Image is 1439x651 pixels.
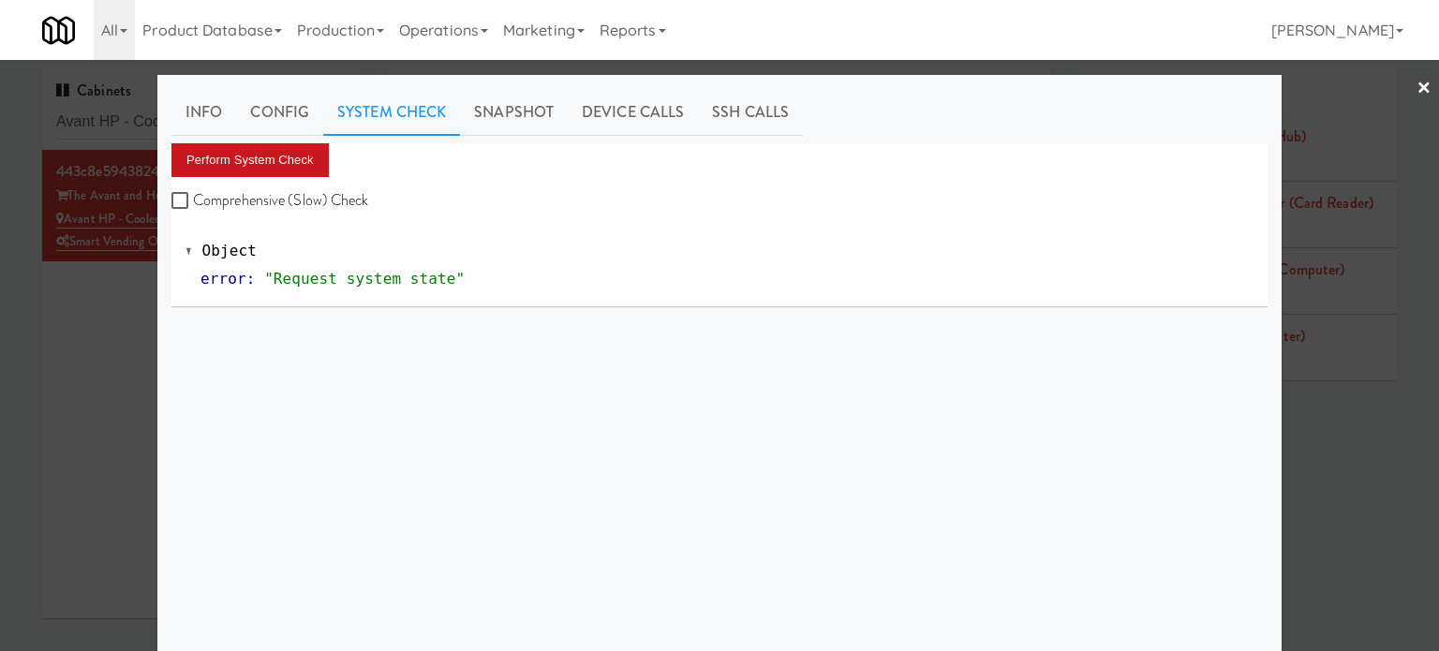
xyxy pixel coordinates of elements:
input: Comprehensive (Slow) Check [171,194,193,209]
a: Info [171,89,236,136]
a: System Check [323,89,460,136]
a: SSH Calls [698,89,803,136]
a: × [1417,60,1432,118]
img: Micromart [42,14,75,47]
button: Perform System Check [171,143,329,177]
label: Comprehensive (Slow) Check [171,186,369,215]
span: Object [202,242,257,259]
span: "Request system state" [264,270,465,288]
a: Device Calls [568,89,698,136]
a: Snapshot [460,89,568,136]
span: error [200,270,246,288]
a: Config [236,89,323,136]
span: : [246,270,256,288]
